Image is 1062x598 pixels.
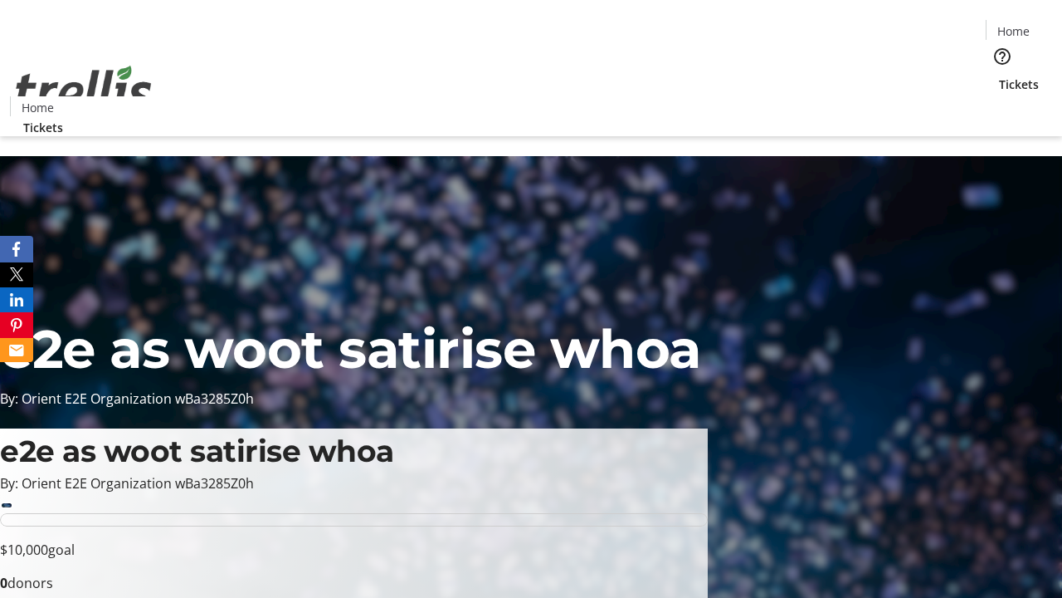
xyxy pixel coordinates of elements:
[10,47,158,130] img: Orient E2E Organization wBa3285Z0h's Logo
[23,119,63,136] span: Tickets
[10,119,76,136] a: Tickets
[986,93,1019,126] button: Cart
[997,22,1030,40] span: Home
[11,99,64,116] a: Home
[22,99,54,116] span: Home
[986,76,1052,93] a: Tickets
[986,22,1040,40] a: Home
[986,40,1019,73] button: Help
[999,76,1039,93] span: Tickets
